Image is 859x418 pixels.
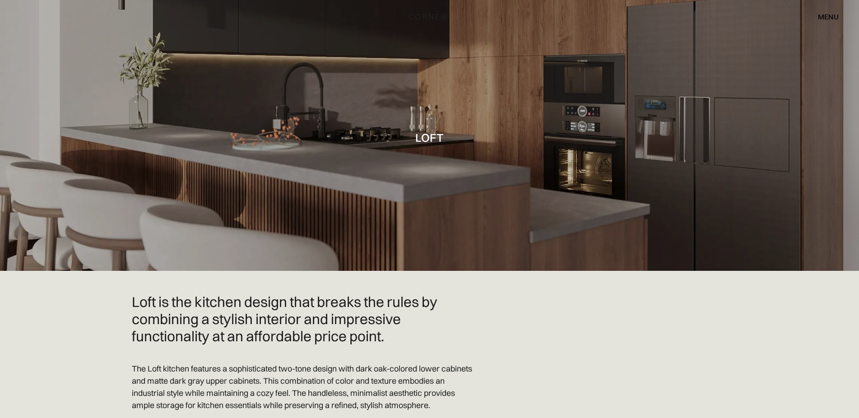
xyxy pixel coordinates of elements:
[809,9,839,24] div: menu
[398,11,461,23] a: home
[132,362,475,411] p: The Loft kitchen features a sophisticated two-tone design with dark oak-colored lower cabinets an...
[132,293,475,344] h2: Loft is the kitchen design that breaks the rules by combining a stylish interior and impressive f...
[818,13,839,20] div: menu
[415,131,444,144] h1: Loft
